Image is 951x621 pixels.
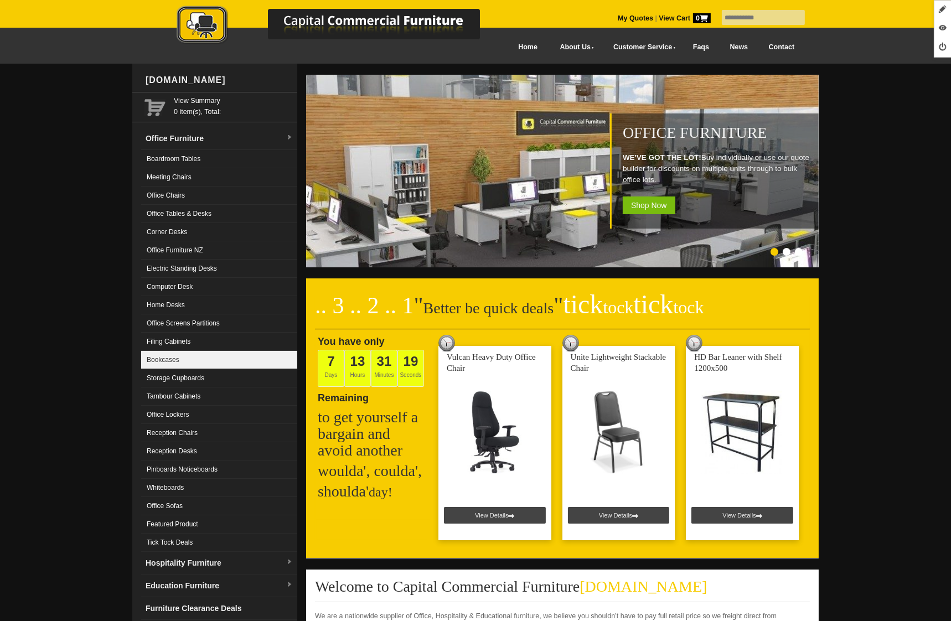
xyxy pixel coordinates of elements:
[548,35,601,60] a: About Us
[141,406,297,424] a: Office Lockers
[141,168,297,187] a: Meeting Chairs
[601,35,683,60] a: Customer Service
[438,335,455,351] img: tick tock deal clock
[686,335,702,351] img: tick tock deal clock
[758,35,805,60] a: Contact
[141,424,297,442] a: Reception Chairs
[318,336,385,347] span: You have only
[174,95,293,116] span: 0 item(s), Total:
[693,13,711,23] span: 0
[141,351,297,369] a: Bookcases
[377,354,392,369] span: 31
[623,196,675,214] span: Shop Now
[141,552,297,575] a: Hospitality Furnituredropdown
[141,150,297,168] a: Boardroom Tables
[350,354,365,369] span: 13
[603,297,633,317] span: tock
[141,333,297,351] a: Filing Cabinets
[141,314,297,333] a: Office Screens Partitions
[783,248,790,256] li: Page dot 2
[141,241,297,260] a: Office Furniture NZ
[315,293,414,318] span: .. 3 .. 2 .. 1
[286,559,293,566] img: dropdown
[141,205,297,223] a: Office Tables & Desks
[141,534,297,552] a: Tick Tock Deals
[318,463,428,479] h2: woulda', coulda',
[306,75,821,267] img: Office Furniture
[720,35,758,60] a: News
[174,95,293,106] a: View Summary
[771,248,778,256] li: Page dot 1
[371,350,397,387] span: Minutes
[146,6,534,46] img: Capital Commercial Furniture Logo
[286,134,293,141] img: dropdown
[315,578,810,602] h2: Welcome to Capital Commercial Furniture
[141,278,297,296] a: Computer Desk
[141,575,297,597] a: Education Furnituredropdown
[141,497,297,515] a: Office Sofas
[318,350,344,387] span: Days
[306,261,821,269] a: Office Furniture WE'VE GOT THE LOT!Buy individually or use our quote builder for discounts on mul...
[795,248,803,256] li: Page dot 3
[318,388,369,403] span: Remaining
[141,597,297,620] a: Furniture Clearance Deals
[404,354,418,369] span: 19
[397,350,424,387] span: Seconds
[623,125,813,141] h1: Office Furniture
[369,485,392,499] span: day!
[318,483,428,500] h2: shoulda'
[141,442,297,460] a: Reception Desks
[286,582,293,588] img: dropdown
[141,296,297,314] a: Home Desks
[580,578,707,595] span: [DOMAIN_NAME]
[146,6,534,49] a: Capital Commercial Furniture Logo
[141,460,297,479] a: Pinboards Noticeboards
[673,297,704,317] span: tock
[657,14,711,22] a: View Cart0
[141,369,297,387] a: Storage Cupboards
[623,153,701,162] strong: WE'VE GOT THE LOT!
[141,260,297,278] a: Electric Standing Desks
[141,479,297,497] a: Whiteboards
[563,289,704,319] span: tick tick
[618,14,653,22] a: My Quotes
[344,350,371,387] span: Hours
[683,35,720,60] a: Faqs
[141,515,297,534] a: Featured Product
[141,64,297,97] div: [DOMAIN_NAME]
[141,127,297,150] a: Office Furnituredropdown
[659,14,711,22] strong: View Cart
[554,293,704,318] span: "
[141,223,297,241] a: Corner Desks
[141,387,297,406] a: Tambour Cabinets
[315,296,810,329] h2: Better be quick deals
[414,293,423,318] span: "
[623,152,813,185] p: Buy individually or use our quote builder for discounts on multiple units through to bulk office ...
[562,335,579,351] img: tick tock deal clock
[327,354,334,369] span: 7
[318,409,428,459] h2: to get yourself a bargain and avoid another
[141,187,297,205] a: Office Chairs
